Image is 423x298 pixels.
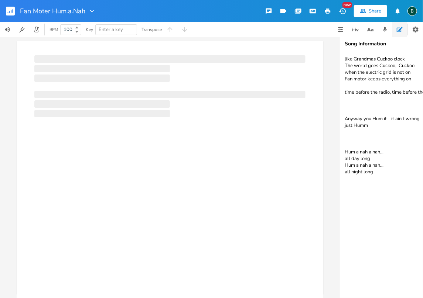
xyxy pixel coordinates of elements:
[99,26,123,33] span: Enter a key
[335,4,350,18] button: New
[50,28,58,32] div: BPM
[342,2,352,8] div: New
[354,5,387,17] button: Share
[20,8,85,14] span: Fan Moter Hum.a.Nah
[369,8,381,14] div: Share
[407,3,417,20] button: B
[141,27,162,32] div: Transpose
[86,27,93,32] div: Key
[407,6,417,16] div: BruCe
